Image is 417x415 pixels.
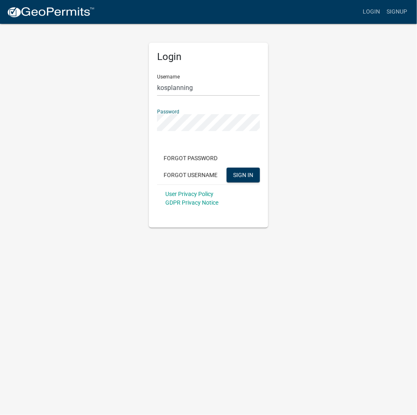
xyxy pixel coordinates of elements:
[165,191,213,197] a: User Privacy Policy
[165,199,218,206] a: GDPR Privacy Notice
[227,168,260,182] button: SIGN IN
[359,4,383,20] a: Login
[157,51,260,63] h5: Login
[157,151,224,166] button: Forgot Password
[233,171,253,178] span: SIGN IN
[157,168,224,182] button: Forgot Username
[383,4,410,20] a: Signup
